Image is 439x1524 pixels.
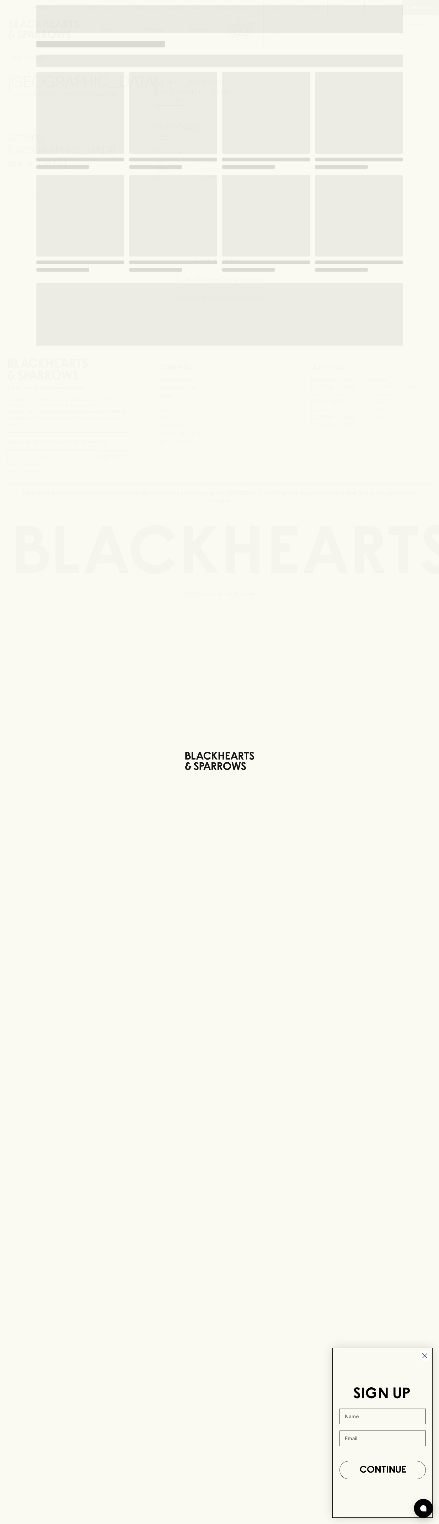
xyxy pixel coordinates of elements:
button: CONTINUE [340,1461,426,1479]
img: bubble-icon [420,1505,426,1511]
input: Name [340,1409,426,1424]
button: Close dialog [419,1350,430,1361]
div: FLYOUT Form [326,1341,439,1524]
span: SIGN UP [353,1387,410,1401]
input: Email [340,1431,426,1446]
